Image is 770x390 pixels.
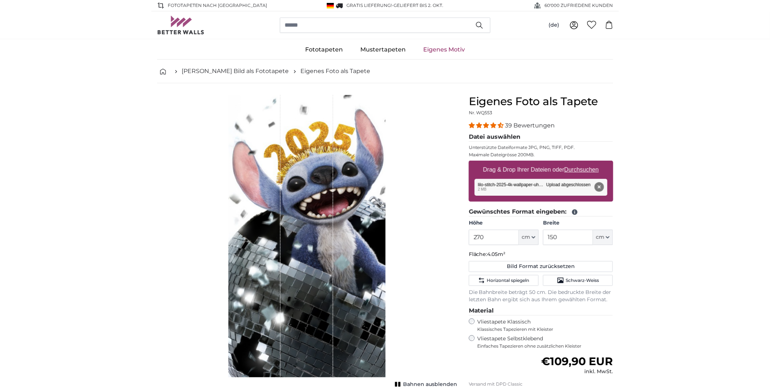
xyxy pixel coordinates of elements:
[564,167,599,173] u: Durchsuchen
[519,230,539,245] button: cm
[566,278,599,283] span: Schwarz-Weiss
[296,40,352,59] a: Fototapeten
[469,133,613,142] legend: Datei auswählen
[469,275,539,286] button: Horizontal spiegeln
[596,234,604,241] span: cm
[327,3,334,8] img: Deutschland
[157,16,205,34] img: Betterwalls
[469,207,613,217] legend: Gewünschtes Format eingeben:
[469,152,613,158] p: Maximale Dateigrösse 200MB.
[543,275,613,286] button: Schwarz-Weiss
[488,251,506,257] span: 4.05m²
[541,368,613,375] div: inkl. MwSt.
[478,335,613,349] label: Vliestapete Selbstklebend
[403,381,457,388] span: Bahnen ausblenden
[545,2,613,9] span: 60'000 ZUFRIEDENE KUNDEN
[469,381,613,387] p: Versand mit DPD Classic
[301,67,371,76] a: Eigenes Foto als Tapete
[478,343,613,349] span: Einfaches Tapezieren ohne zusätzlichen Kleister
[347,3,392,8] span: GRATIS Lieferung!
[522,234,530,241] span: cm
[469,145,613,150] p: Unterstützte Dateiformate JPG, PNG, TIFF, PDF.
[182,67,289,76] a: [PERSON_NAME] Bild als Fototapete
[487,278,529,283] span: Horizontal spiegeln
[469,219,539,227] label: Höhe
[469,261,613,272] button: Bild Format zurücksetzen
[543,19,565,32] button: (de)
[168,2,268,9] span: Fototapeten nach [GEOGRAPHIC_DATA]
[469,306,613,316] legend: Material
[469,122,505,129] span: 4.36 stars
[393,379,457,390] button: Bahnen ausblenden
[157,60,613,83] nav: breadcrumbs
[469,110,493,115] span: Nr. WQ553
[469,289,613,303] p: Die Bahnbreite beträgt 50 cm. Die bedruckte Breite der letzten Bahn ergibt sich aus Ihrem gewählt...
[541,355,613,368] span: €109,90 EUR
[469,251,613,258] p: Fläche:
[543,219,613,227] label: Breite
[478,326,607,332] span: Klassisches Tapezieren mit Kleister
[593,230,613,245] button: cm
[394,3,444,8] span: Geliefert bis 2. Okt.
[157,95,457,387] div: 1 of 1
[505,122,555,129] span: 39 Bewertungen
[480,162,602,177] label: Drag & Drop Ihrer Dateien oder
[392,3,444,8] span: -
[414,40,474,59] a: Eigenes Motiv
[469,95,613,108] h1: Eigenes Foto als Tapete
[352,40,414,59] a: Mustertapeten
[478,318,607,332] label: Vliestapete Klassisch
